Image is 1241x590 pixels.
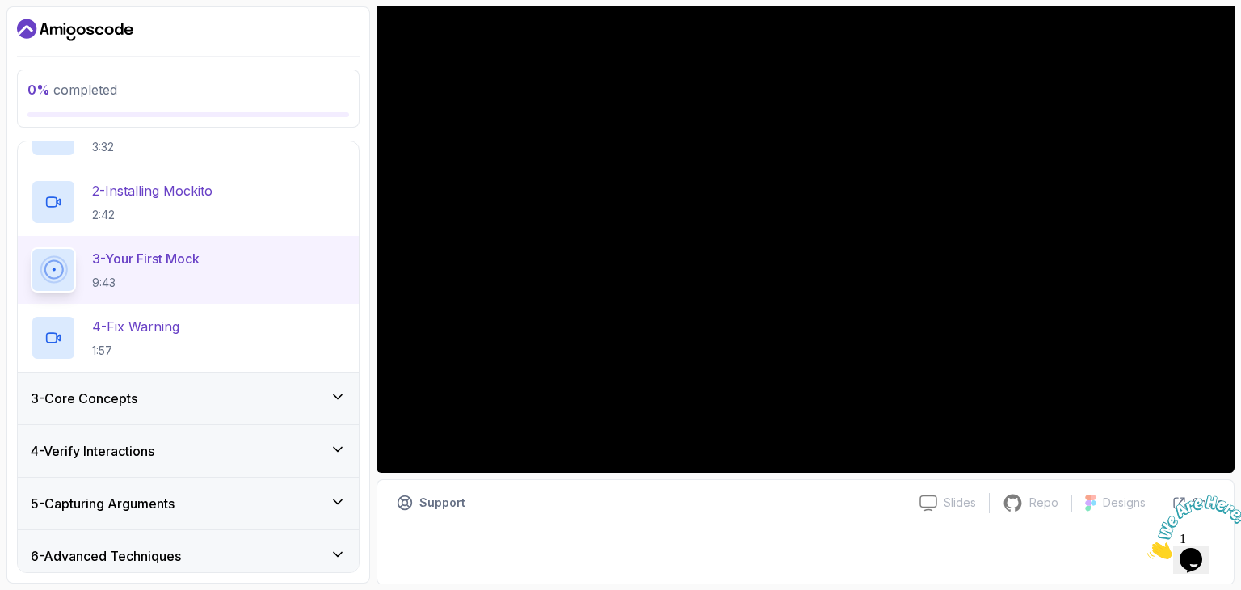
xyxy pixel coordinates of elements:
button: 3-Your First Mock9:43 [31,247,346,293]
p: Designs [1103,495,1146,511]
img: Chat attention grabber [6,6,107,70]
p: 9:43 [92,275,200,291]
h3: 4 - Verify Interactions [31,441,154,461]
button: 6-Advanced Techniques [18,530,359,582]
p: 3:32 [92,139,191,155]
h3: 3 - Core Concepts [31,389,137,408]
button: 4-Verify Interactions [18,425,359,477]
button: 4-Fix Warning1:57 [31,315,346,360]
iframe: chat widget [1141,489,1241,566]
h3: 6 - Advanced Techniques [31,546,181,566]
p: Slides [944,495,976,511]
button: Support button [387,490,475,516]
span: completed [27,82,117,98]
p: 2 - Installing Mockito [92,181,212,200]
button: 3-Core Concepts [18,373,359,424]
button: 5-Capturing Arguments [18,478,359,529]
p: 3 - Your First Mock [92,249,200,268]
p: 4 - Fix Warning [92,317,179,336]
p: Repo [1029,495,1058,511]
h3: 5 - Capturing Arguments [31,494,175,513]
a: Dashboard [17,17,133,43]
span: 0 % [27,82,50,98]
p: 2:42 [92,207,212,223]
button: 2-Installing Mockito2:42 [31,179,346,225]
p: 1:57 [92,343,179,359]
p: Support [419,495,465,511]
span: 1 [6,6,13,20]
